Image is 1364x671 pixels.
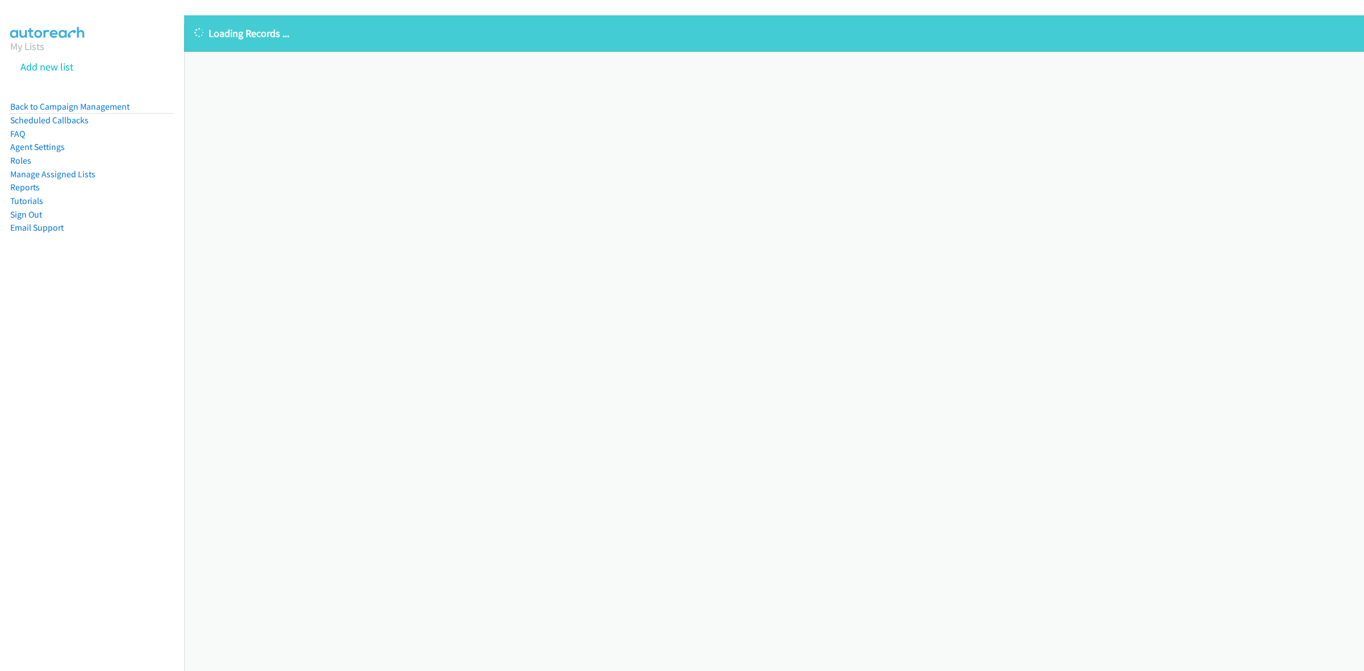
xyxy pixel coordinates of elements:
a: Reports [10,182,40,193]
a: Manage Assigned Lists [10,169,95,180]
p: Loading Records ... [194,26,1354,41]
a: Scheduled Callbacks [10,115,89,126]
a: Agent Settings [10,141,65,152]
a: Sign Out [10,209,42,220]
a: Email Support [10,222,64,233]
a: My Lists [10,40,44,53]
a: Back to Campaign Management [10,101,130,112]
a: Roles [10,155,31,166]
a: Tutorials [10,195,43,206]
a: FAQ [10,128,25,139]
a: Add new list [20,60,73,73]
